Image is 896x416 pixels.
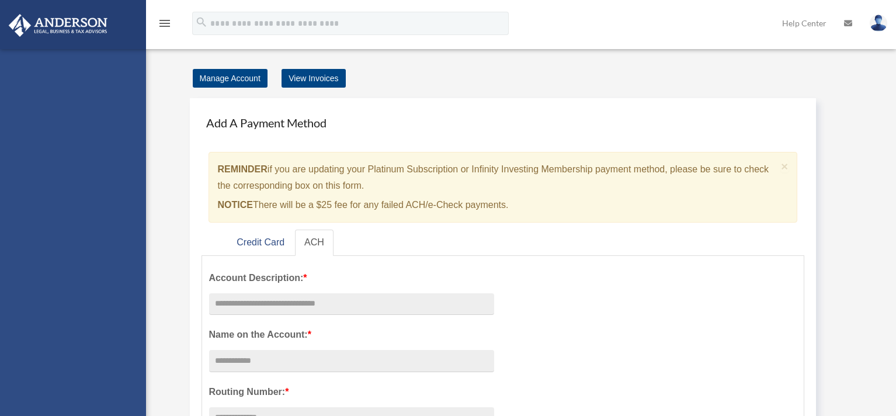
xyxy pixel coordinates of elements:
[781,160,789,173] span: ×
[218,164,268,174] strong: REMINDER
[282,69,345,88] a: View Invoices
[870,15,887,32] img: User Pic
[202,110,805,136] h4: Add A Payment Method
[195,16,208,29] i: search
[218,197,777,213] p: There will be a $25 fee for any failed ACH/e-Check payments.
[295,230,334,256] a: ACH
[209,152,798,223] div: if you are updating your Platinum Subscription or Infinity Investing Membership payment method, p...
[158,20,172,30] a: menu
[209,384,494,400] label: Routing Number:
[209,270,494,286] label: Account Description:
[193,69,268,88] a: Manage Account
[218,200,253,210] strong: NOTICE
[209,327,494,343] label: Name on the Account:
[227,230,294,256] a: Credit Card
[781,160,789,172] button: Close
[158,16,172,30] i: menu
[5,14,111,37] img: Anderson Advisors Platinum Portal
